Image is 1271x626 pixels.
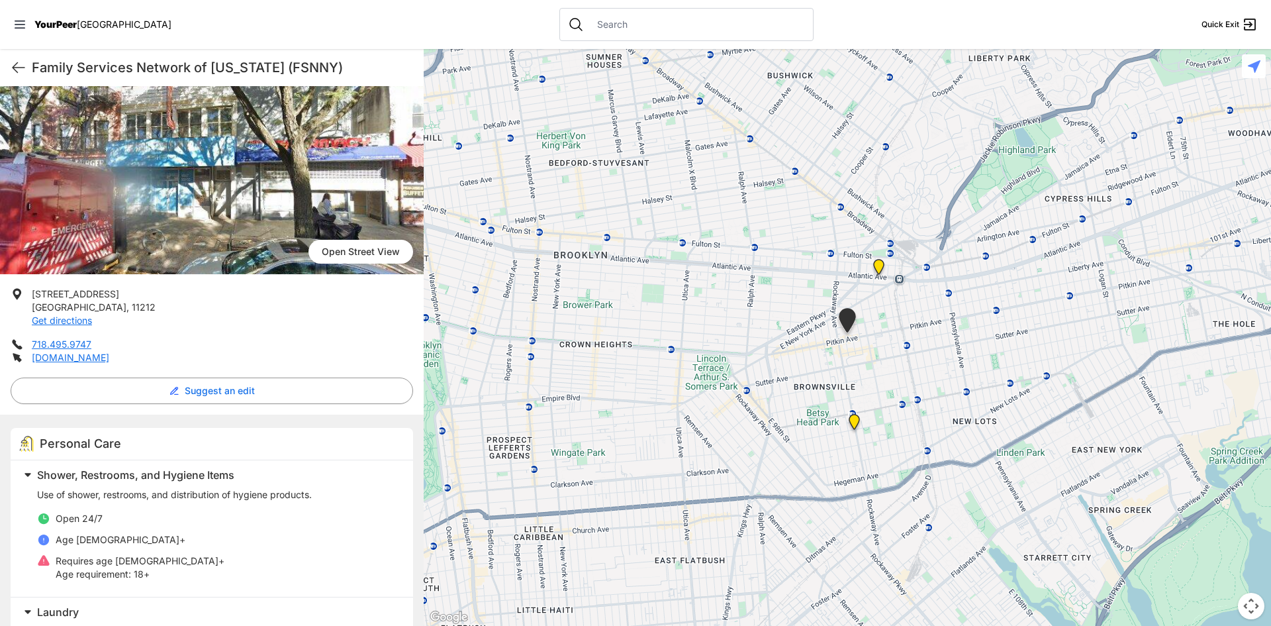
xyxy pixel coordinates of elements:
span: Suggest an edit [185,384,255,397]
div: The Gathering Place Drop-in Center [871,259,887,280]
a: 718.495.9747 [32,339,91,350]
button: Map camera controls [1238,593,1264,619]
span: Shower, Restrooms, and Hygiene Items [37,468,234,482]
span: [STREET_ADDRESS] [32,288,119,299]
a: YourPeer[GEOGRAPHIC_DATA] [34,21,171,28]
div: Brooklyn DYCD Youth Drop-in Center [846,414,863,435]
span: [GEOGRAPHIC_DATA] [77,19,171,30]
a: Quick Exit [1201,17,1258,32]
span: Personal Care [40,437,121,450]
span: YourPeer [34,19,77,30]
input: Search [589,18,805,31]
a: Open this area in Google Maps (opens a new window) [427,609,471,626]
a: Get directions [32,315,92,326]
span: Open Street View [308,240,413,264]
span: 11212 [132,301,156,313]
a: [DOMAIN_NAME] [32,352,109,363]
p: Requires age [DEMOGRAPHIC_DATA]+ [56,554,224,568]
button: Suggest an edit [11,378,413,404]
img: Google [427,609,471,626]
span: Laundry [37,605,79,619]
span: Open 24/7 [56,513,103,524]
h1: Family Services Network of [US_STATE] (FSNNY) [32,58,413,77]
span: [GEOGRAPHIC_DATA] [32,301,126,313]
span: Age requirement: [56,568,131,580]
p: Use of shower, restrooms, and distribution of hygiene products. [37,488,397,501]
div: Continuous Access Adult Drop-In (CADI) [836,308,859,338]
span: , [126,301,129,313]
p: 18+ [56,568,224,581]
p: Age [DEMOGRAPHIC_DATA]+ [56,533,185,547]
span: Quick Exit [1201,19,1239,30]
